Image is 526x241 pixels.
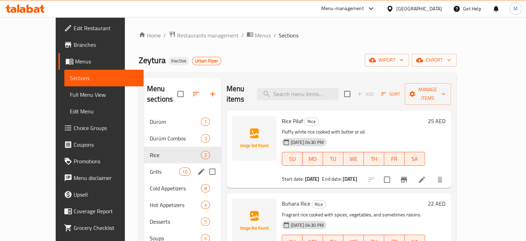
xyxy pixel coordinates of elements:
[201,119,209,125] span: 7
[247,31,271,40] a: Menus
[428,199,445,208] h6: 22 AED
[407,154,422,164] span: SA
[326,154,341,164] span: TU
[179,169,190,175] span: 10
[58,120,144,136] a: Choice Groups
[58,53,144,70] a: Menus
[150,184,201,192] span: Cold Appetizers
[370,56,404,64] span: import
[150,167,179,176] span: Grills
[144,213,221,230] div: Desserts5
[232,116,276,161] img: Rice Pilaf
[74,140,138,149] span: Coupons
[75,57,138,66] span: Menus
[412,54,456,67] button: export
[321,5,364,13] div: Menu-management
[74,190,138,199] span: Upsell
[58,136,144,153] a: Coupons
[304,118,319,126] div: Rice
[428,116,445,126] h6: 25 AED
[282,174,304,183] span: Start date:
[396,171,412,188] button: Branch-specific-item
[305,118,319,126] span: Rice
[405,152,425,166] button: SA
[188,86,204,102] span: Sort sections
[379,89,402,100] button: Sort
[64,70,144,86] a: Sections
[257,88,339,100] input: search
[196,166,206,177] button: edit
[282,116,303,126] span: Rice Pilaf
[365,54,409,67] button: import
[201,217,210,226] div: items
[288,222,326,229] span: [DATE] 04:30 PM
[396,5,442,12] div: [GEOGRAPHIC_DATA]
[64,86,144,103] a: Full Menu View
[150,118,201,126] span: Dürüm
[150,151,201,159] span: Rice
[139,31,161,40] a: Home
[340,87,354,101] span: Select section
[150,217,201,226] span: Desserts
[255,31,271,40] span: Menus
[312,200,326,208] span: Rice
[58,220,144,236] a: Grocery Checklist
[74,124,138,132] span: Choice Groups
[58,170,144,186] a: Menu disclaimer
[343,152,364,166] button: WE
[139,31,456,40] nav: breadcrumb
[150,201,201,209] div: Hot Appetizers
[58,20,144,36] a: Edit Restaurant
[201,185,209,192] span: 8
[192,58,221,64] span: Urban Piper
[417,56,451,64] span: export
[288,139,326,146] span: [DATE] 04:30 PM
[147,84,177,104] h2: Menu sections
[201,134,210,143] div: items
[377,89,405,100] span: Sort items
[346,154,361,164] span: WE
[514,5,518,12] span: M
[144,197,221,213] div: Hot Appetizers4
[201,135,209,142] span: 3
[150,134,201,143] span: Dürüm Combos
[168,58,189,64] span: Inactive
[282,152,303,166] button: SU
[354,89,377,100] span: Add item
[380,172,394,187] span: Select to update
[241,31,244,40] li: /
[74,207,138,215] span: Coverage Report
[164,31,166,40] li: /
[74,174,138,182] span: Menu disclaimer
[139,52,166,68] span: Zeytura
[74,224,138,232] span: Grocery Checklist
[384,152,405,166] button: FR
[144,180,221,197] div: Cold Appetizers8
[169,31,239,40] a: Restaurants management
[173,87,188,101] span: Select all sections
[227,84,249,104] h2: Menu items
[64,103,144,120] a: Edit Menu
[201,202,209,208] span: 4
[305,154,320,164] span: MO
[201,184,210,192] div: items
[343,174,357,183] b: [DATE]
[432,171,448,188] button: delete
[405,83,451,105] button: Manage items
[201,118,210,126] div: items
[282,210,425,219] p: Fragrant rice cooked with spices, vegetables, and sometimes raisins.
[201,151,210,159] div: items
[323,152,343,166] button: TU
[387,154,402,164] span: FR
[418,175,426,184] a: Edit menu item
[74,157,138,165] span: Promotions
[322,174,341,183] span: End date:
[201,201,210,209] div: items
[168,57,189,65] div: Inactive
[201,218,209,225] span: 5
[367,154,381,164] span: TH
